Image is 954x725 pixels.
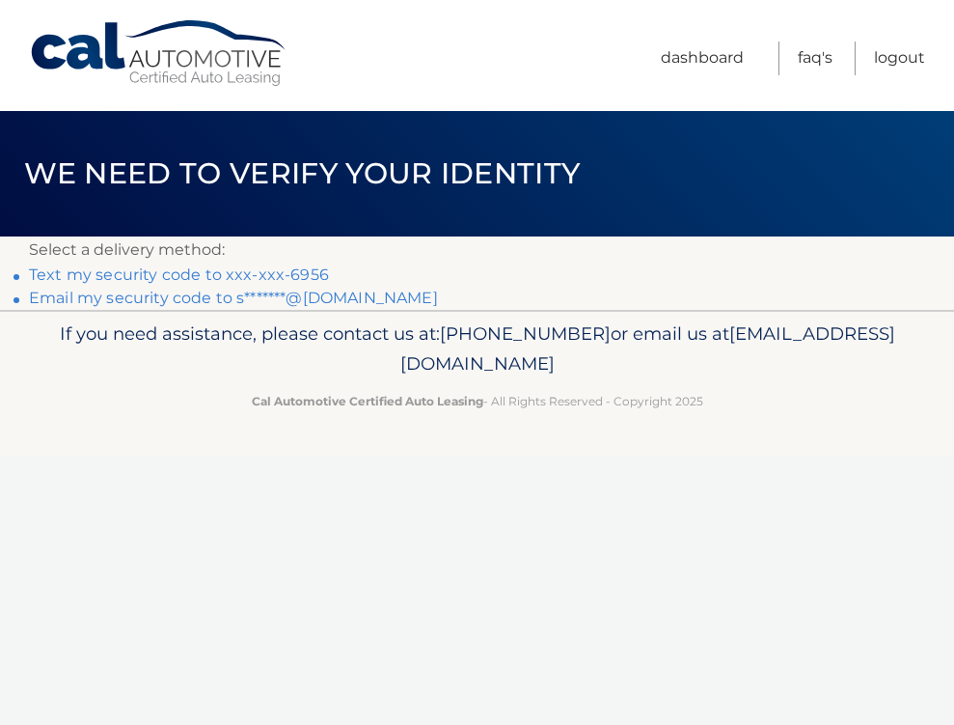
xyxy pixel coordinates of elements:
[798,42,832,75] a: FAQ's
[29,237,925,264] p: Select a delivery method:
[29,265,329,284] a: Text my security code to xxx-xxx-6956
[29,19,289,88] a: Cal Automotive
[874,42,925,75] a: Logout
[29,289,438,307] a: Email my security code to s*******@[DOMAIN_NAME]
[29,391,925,411] p: - All Rights Reserved - Copyright 2025
[24,155,581,191] span: We need to verify your identity
[661,42,744,75] a: Dashboard
[440,322,611,345] span: [PHONE_NUMBER]
[29,319,925,380] p: If you need assistance, please contact us at: or email us at
[252,394,483,408] strong: Cal Automotive Certified Auto Leasing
